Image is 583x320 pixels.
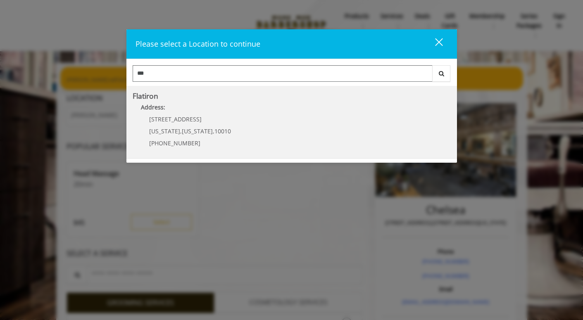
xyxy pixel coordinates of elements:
[213,127,214,135] span: ,
[133,91,158,101] b: Flatiron
[133,65,451,86] div: Center Select
[437,71,446,76] i: Search button
[136,39,260,49] span: Please select a Location to continue
[149,139,200,147] span: [PHONE_NUMBER]
[141,103,165,111] b: Address:
[214,127,231,135] span: 10010
[182,127,213,135] span: [US_STATE]
[426,38,442,50] div: close dialog
[180,127,182,135] span: ,
[133,65,433,82] input: Search Center
[149,115,202,123] span: [STREET_ADDRESS]
[149,127,180,135] span: [US_STATE]
[420,36,448,52] button: close dialog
